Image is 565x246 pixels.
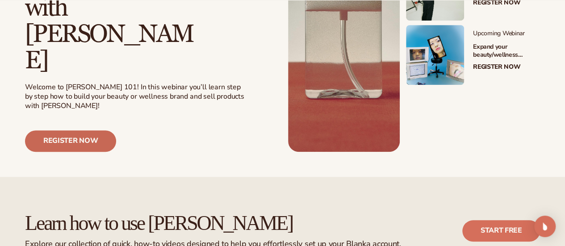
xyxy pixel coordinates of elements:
[473,30,540,38] span: Upcoming Webinar
[473,63,520,71] a: Register Now
[473,43,540,59] h3: Expand your beauty/wellness business
[462,220,540,242] a: Start free
[25,83,246,110] div: Welcome to [PERSON_NAME] 101! In this webinar you’ll learn step by step how to build your beauty ...
[25,130,116,152] a: Register now
[25,213,428,234] h2: Learn how to use [PERSON_NAME]
[534,216,556,237] div: Open Intercom Messenger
